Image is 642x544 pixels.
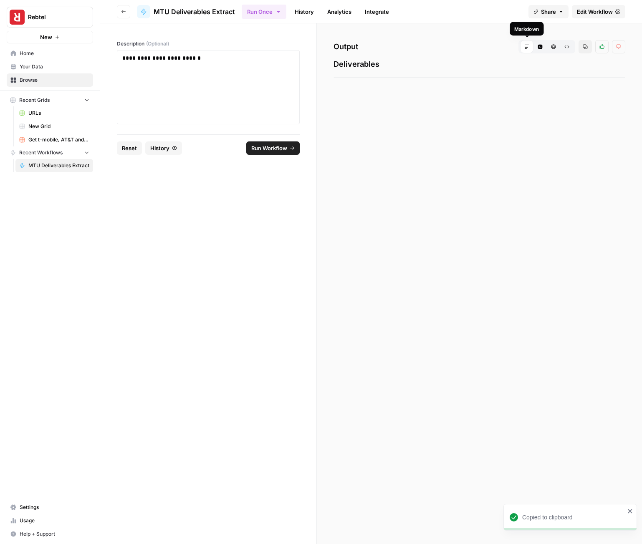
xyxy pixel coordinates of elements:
[122,144,137,152] span: Reset
[541,8,556,16] span: Share
[572,5,625,18] a: Edit Workflow
[117,40,300,48] label: Description
[334,40,625,53] h2: Output
[20,504,89,511] span: Settings
[7,47,93,60] a: Home
[28,13,78,21] span: Rebtel
[15,133,93,146] a: Get t-mobile, AT&T and verizon rates Grid
[20,530,89,538] span: Help + Support
[145,141,182,155] button: History
[522,513,625,521] div: Copied to clipboard
[19,96,50,104] span: Recent Grids
[117,141,142,155] button: Reset
[146,40,169,48] span: (Optional)
[28,162,89,169] span: MTU Deliverables Extract
[7,60,93,73] a: Your Data
[334,58,625,70] span: Deliverables
[7,31,93,43] button: New
[7,94,93,106] button: Recent Grids
[10,10,25,25] img: Rebtel Logo
[15,159,93,172] a: MTU Deliverables Extract
[20,76,89,84] span: Browse
[19,149,63,156] span: Recent Workflows
[28,123,89,130] span: New Grid
[7,73,93,87] a: Browse
[20,63,89,71] span: Your Data
[290,5,319,18] a: History
[150,144,169,152] span: History
[251,144,287,152] span: Run Workflow
[15,120,93,133] a: New Grid
[360,5,394,18] a: Integrate
[28,136,89,144] span: Get t-mobile, AT&T and verizon rates Grid
[242,5,286,19] button: Run Once
[7,514,93,527] a: Usage
[627,508,633,514] button: close
[20,50,89,57] span: Home
[20,517,89,524] span: Usage
[246,141,300,155] button: Run Workflow
[7,527,93,541] button: Help + Support
[322,5,356,18] a: Analytics
[15,106,93,120] a: URLs
[137,5,235,18] a: MTU Deliverables Extract
[528,5,569,18] button: Share
[40,33,52,41] span: New
[7,146,93,159] button: Recent Workflows
[577,8,613,16] span: Edit Workflow
[514,25,539,33] div: Markdown
[7,7,93,28] button: Workspace: Rebtel
[7,501,93,514] a: Settings
[28,109,89,117] span: URLs
[154,7,235,17] span: MTU Deliverables Extract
